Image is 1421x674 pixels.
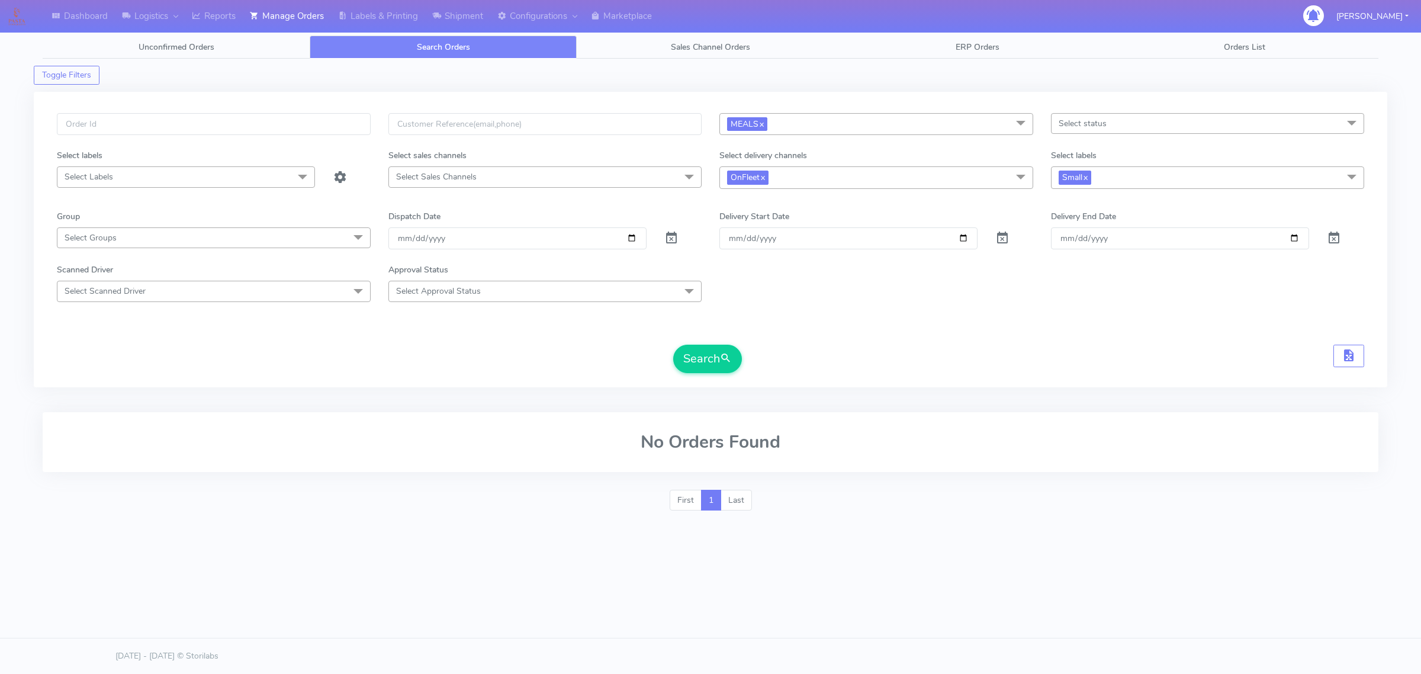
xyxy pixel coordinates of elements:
[396,285,481,297] span: Select Approval Status
[701,490,721,511] a: 1
[758,117,764,130] a: x
[417,41,470,53] span: Search Orders
[727,117,767,131] span: MEALS
[388,113,702,135] input: Customer Reference(email,phone)
[34,66,99,85] button: Toggle Filters
[388,149,467,162] label: Select sales channels
[719,149,807,162] label: Select delivery channels
[1059,171,1091,184] span: Small
[57,149,102,162] label: Select labels
[57,210,80,223] label: Group
[1059,118,1107,129] span: Select status
[1327,4,1417,28] button: [PERSON_NAME]
[1051,149,1097,162] label: Select labels
[727,171,769,184] span: OnFleet
[671,41,750,53] span: Sales Channel Orders
[43,36,1378,59] ul: Tabs
[388,264,448,276] label: Approval Status
[673,345,742,373] button: Search
[760,171,765,183] a: x
[57,113,371,135] input: Order Id
[65,232,117,243] span: Select Groups
[65,171,113,182] span: Select Labels
[139,41,214,53] span: Unconfirmed Orders
[1051,210,1116,223] label: Delivery End Date
[388,210,441,223] label: Dispatch Date
[719,210,789,223] label: Delivery Start Date
[1224,41,1265,53] span: Orders List
[1082,171,1088,183] a: x
[57,264,113,276] label: Scanned Driver
[396,171,477,182] span: Select Sales Channels
[65,285,146,297] span: Select Scanned Driver
[956,41,999,53] span: ERP Orders
[57,432,1364,452] h2: No Orders Found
